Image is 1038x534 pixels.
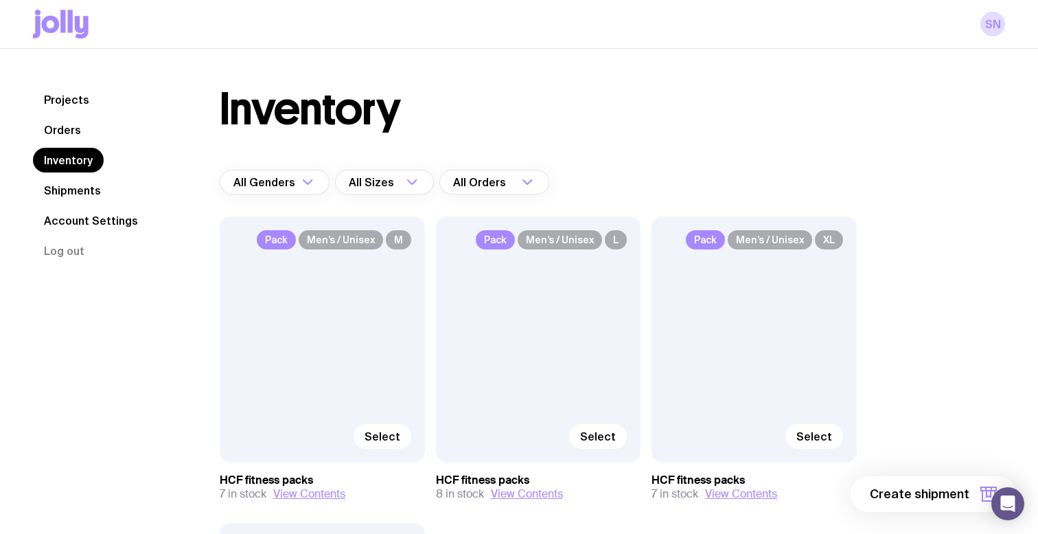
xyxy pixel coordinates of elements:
[605,230,627,249] span: L
[220,487,266,501] span: 7 in stock
[705,487,777,501] button: View Contents
[728,230,812,249] span: Men’s / Unisex
[257,230,296,249] span: Pack
[33,238,95,263] button: Log out
[453,170,509,194] span: All Orders
[476,230,515,249] span: Pack
[518,230,602,249] span: Men’s / Unisex
[436,487,484,501] span: 8 in stock
[33,178,112,203] a: Shipments
[580,430,616,443] span: Select
[439,170,549,194] div: Search for option
[651,474,857,487] h3: HCF fitness packs
[220,87,400,131] h1: Inventory
[335,170,434,194] div: Search for option
[397,170,402,194] input: Search for option
[686,230,725,249] span: Pack
[33,87,100,112] a: Projects
[33,208,149,233] a: Account Settings
[796,430,832,443] span: Select
[349,170,397,194] span: All Sizes
[815,230,843,249] span: XL
[33,148,104,173] a: Inventory
[233,170,298,194] span: All Genders
[851,476,1016,512] button: Create shipment
[491,487,563,501] button: View Contents
[273,487,345,501] button: View Contents
[299,230,383,249] span: Men’s / Unisex
[651,487,698,501] span: 7 in stock
[220,170,330,194] div: Search for option
[436,474,641,487] h3: HCF fitness packs
[509,170,518,194] input: Search for option
[870,486,969,502] span: Create shipment
[991,487,1024,520] div: Open Intercom Messenger
[365,430,400,443] span: Select
[386,230,411,249] span: M
[980,12,1005,36] a: SN
[220,474,425,487] h3: HCF fitness packs
[33,118,92,142] a: Orders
